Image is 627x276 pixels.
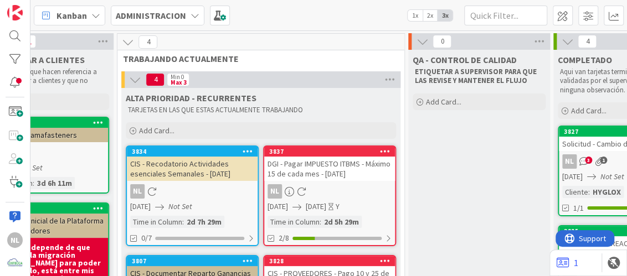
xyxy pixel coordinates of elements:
[264,184,395,199] div: NL
[130,184,145,199] div: NL
[433,35,451,48] span: 0
[132,257,258,265] div: 3807
[269,148,395,155] div: 3837
[600,157,607,164] span: 1
[138,35,157,49] span: 4
[557,256,578,269] a: 1
[184,216,224,228] div: 2d 7h 29m
[268,216,320,228] div: Time in Column
[578,35,597,48] span: 4
[321,216,362,228] div: 2d 5h 29m
[426,97,461,107] span: Add Card...
[127,147,258,181] div: 3834CIS - Recodatorio Actividades esenciales Semanales - [DATE]
[128,106,394,114] p: TARJETAS EN LAS QUE ESTAS ACTUALMENTE TRABAJANDO
[127,256,258,266] div: 3807
[123,53,390,64] span: TRABAJANDO ACTUALMENTE
[170,74,183,80] div: Min 0
[415,67,538,85] strong: ETIQUETAR A SUPERVISOR PARA QUE LAS REVISE Y MANTENER EL FLUJO
[264,147,395,157] div: 3837
[34,177,75,189] div: 3d 6h 11m
[264,147,395,181] div: 3837DGI - Pagar IMPUESTO ITBMS - Máximo 15 de cada mes - [DATE]
[132,148,258,155] div: 3834
[127,184,258,199] div: NL
[571,106,607,116] span: Add Card...
[126,92,256,103] span: ALTA PRIORIDAD - RECURRENTES
[588,186,590,198] span: :
[573,202,584,214] span: 1/1
[141,232,152,244] span: 0/7
[7,232,23,248] div: NL
[562,171,583,183] span: [DATE]
[168,201,192,211] i: Not Set
[320,216,321,228] span: :
[438,10,453,21] span: 3x
[139,126,174,136] span: Add Card...
[562,186,588,198] div: Cliente
[423,10,438,21] span: 2x
[19,163,43,173] i: Not Set
[585,157,592,164] span: 3
[146,73,165,86] span: 4
[269,257,395,265] div: 3828
[562,154,577,169] div: NL
[264,157,395,181] div: DGI - Pagar IMPUESTO ITBMS - Máximo 15 de cada mes - [DATE]
[127,147,258,157] div: 3834
[127,157,258,181] div: CIS - Recodatorio Actividades esenciales Semanales - [DATE]
[279,232,289,244] span: 2/8
[170,80,186,85] div: Max 3
[268,201,288,212] span: [DATE]
[558,54,612,65] span: COMPLETADO
[130,216,182,228] div: Time in Column
[7,5,23,20] img: Visit kanbanzone.com
[264,256,395,266] div: 3828
[116,10,186,21] b: ADMINISTRACION
[600,171,624,181] i: Not Set
[56,9,87,22] span: Kanban
[408,10,423,21] span: 1x
[464,6,547,25] input: Quick Filter...
[268,184,282,199] div: NL
[590,186,624,198] div: HYGLOX
[23,2,50,15] span: Support
[130,201,151,212] span: [DATE]
[182,216,184,228] span: :
[413,54,517,65] span: QA - CONTROL DE CALIDAD
[336,201,340,212] div: Y
[33,177,34,189] span: :
[306,201,326,212] span: [DATE]
[7,256,23,271] img: avatar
